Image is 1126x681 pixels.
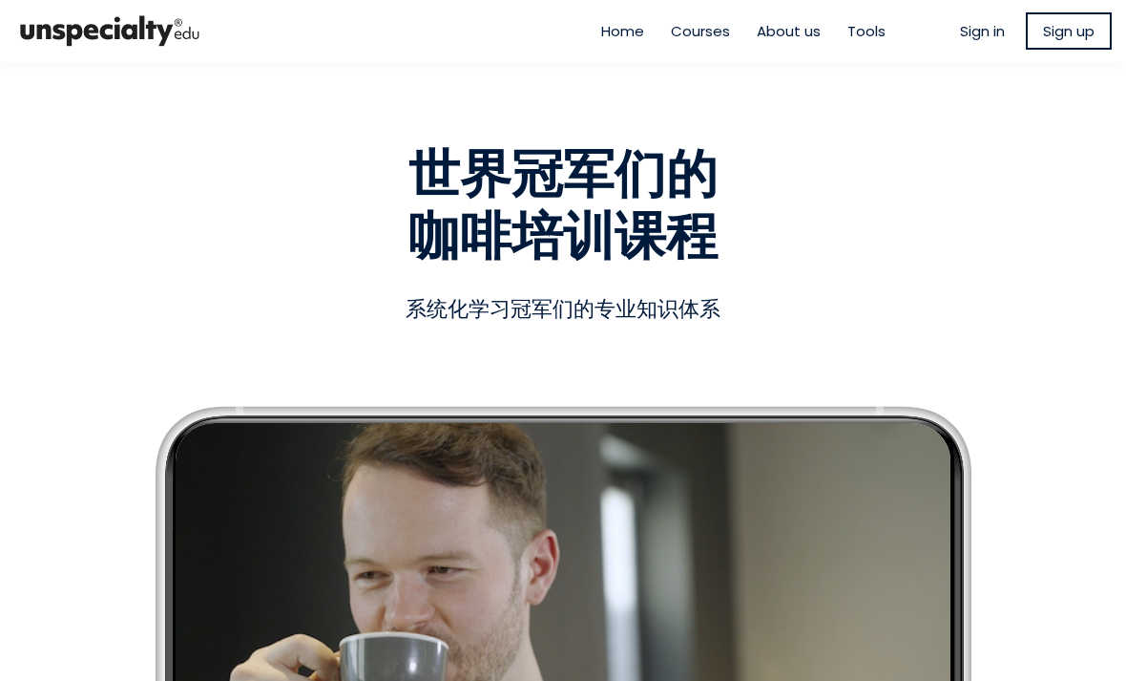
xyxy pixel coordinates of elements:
a: Tools [847,20,886,42]
span: Sign up [1043,20,1095,42]
a: Home [601,20,644,42]
a: Courses [671,20,730,42]
div: 系统化学习冠军们的专业知识体系 [19,291,1107,327]
h1: 世界冠军们的 咖啡培训课程 [19,143,1107,267]
a: About us [757,20,821,42]
a: Sign up [1026,12,1112,50]
img: bc390a18feecddb333977e298b3a00a1.png [14,8,205,54]
a: Sign in [960,20,1005,42]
